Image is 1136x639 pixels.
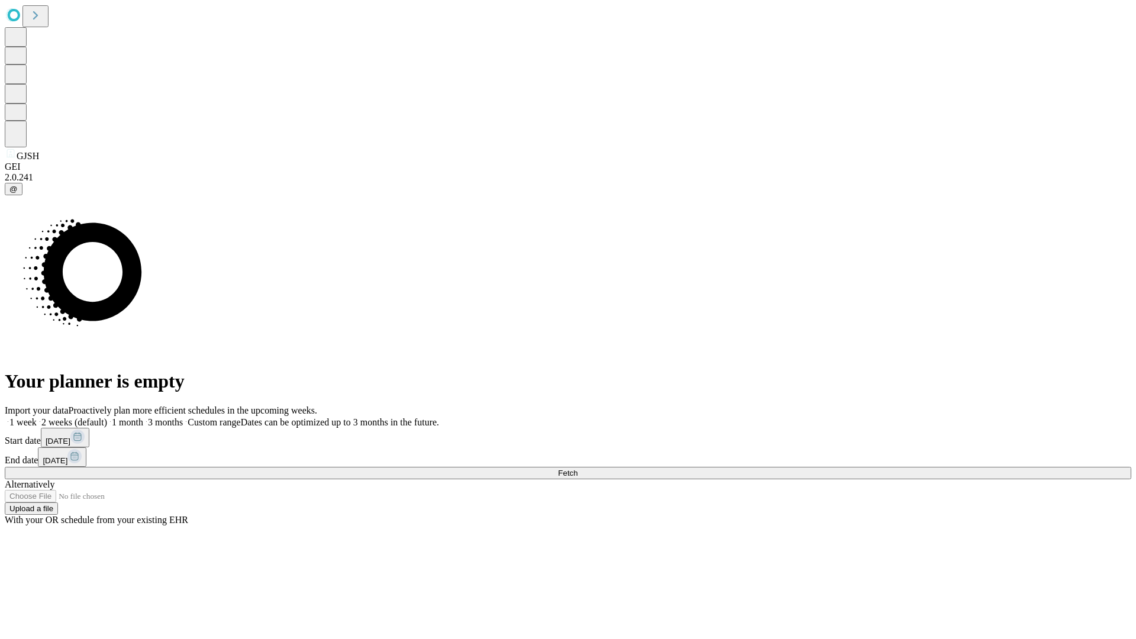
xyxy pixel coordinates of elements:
span: 1 month [112,417,143,427]
span: Alternatively [5,479,54,489]
div: GEI [5,162,1131,172]
button: [DATE] [38,447,86,467]
span: GJSH [17,151,39,161]
span: @ [9,185,18,193]
span: Dates can be optimized up to 3 months in the future. [241,417,439,427]
div: Start date [5,428,1131,447]
span: Import your data [5,405,69,415]
span: 1 week [9,417,37,427]
span: [DATE] [43,456,67,465]
button: Upload a file [5,502,58,515]
span: 3 months [148,417,183,427]
span: Fetch [558,469,577,477]
h1: Your planner is empty [5,370,1131,392]
span: Proactively plan more efficient schedules in the upcoming weeks. [69,405,317,415]
button: [DATE] [41,428,89,447]
span: Custom range [188,417,240,427]
div: End date [5,447,1131,467]
span: 2 weeks (default) [41,417,107,427]
span: [DATE] [46,437,70,446]
button: @ [5,183,22,195]
button: Fetch [5,467,1131,479]
span: With your OR schedule from your existing EHR [5,515,188,525]
div: 2.0.241 [5,172,1131,183]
